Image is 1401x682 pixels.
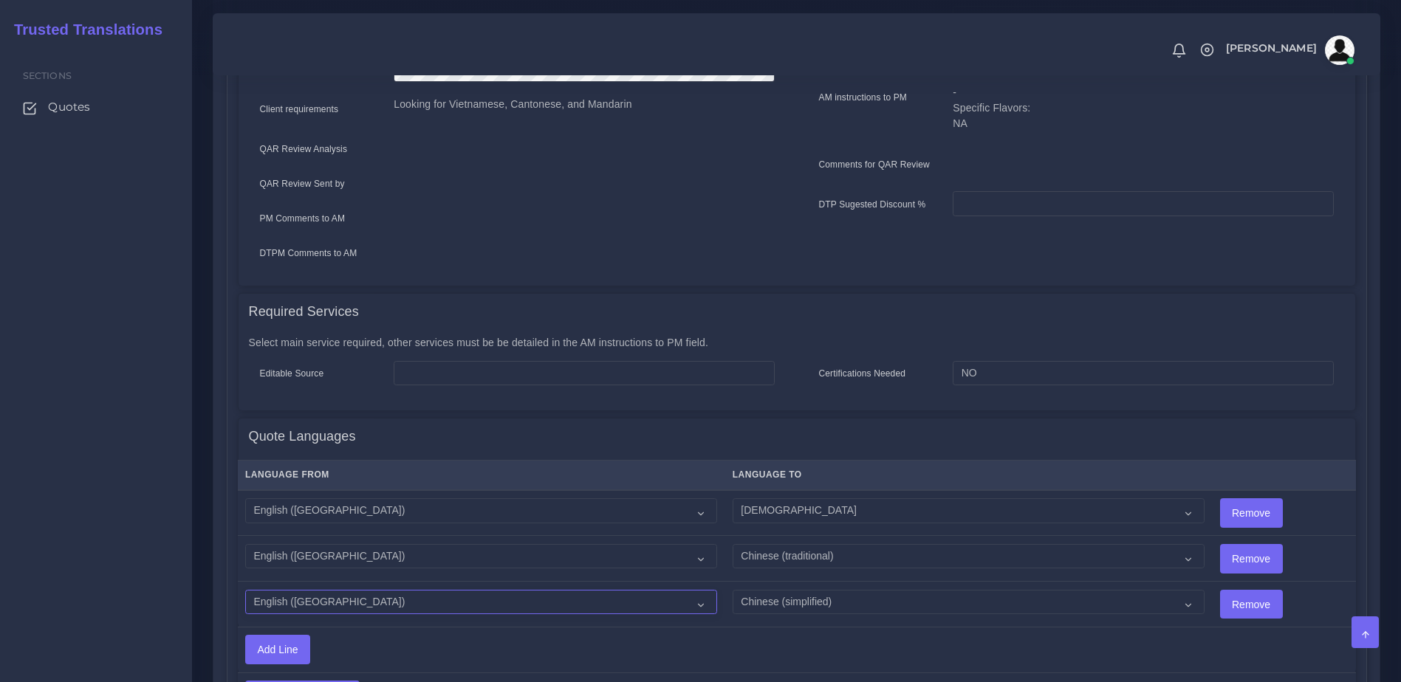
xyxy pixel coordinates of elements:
[819,158,930,171] label: Comments for QAR Review
[394,97,774,112] p: Looking for Vietnamese, Cantonese, and Mandarin
[260,142,348,156] label: QAR Review Analysis
[246,635,309,664] input: Add Line
[953,85,1333,131] p: - Specific Flavors: NA
[1219,35,1360,65] a: [PERSON_NAME]avatar
[819,198,926,211] label: DTP Sugested Discount %
[260,103,339,116] label: Client requirements
[260,177,345,190] label: QAR Review Sent by
[11,92,181,123] a: Quotes
[260,247,357,260] label: DTPM Comments to AM
[249,304,359,320] h4: Required Services
[1221,545,1282,573] input: Remove
[1221,590,1282,619] input: Remove
[249,335,1345,351] p: Select main service required, other services must be be detailed in the AM instructions to PM field.
[1221,499,1282,527] input: Remove
[1325,35,1354,65] img: avatar
[48,99,90,115] span: Quotes
[4,18,162,42] a: Trusted Translations
[725,460,1212,490] th: Language To
[819,91,908,104] label: AM instructions to PM
[260,212,346,225] label: PM Comments to AM
[4,21,162,38] h2: Trusted Translations
[238,460,725,490] th: Language From
[23,70,72,81] span: Sections
[1226,43,1317,53] span: [PERSON_NAME]
[249,429,356,445] h4: Quote Languages
[819,367,906,380] label: Certifications Needed
[260,367,324,380] label: Editable Source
